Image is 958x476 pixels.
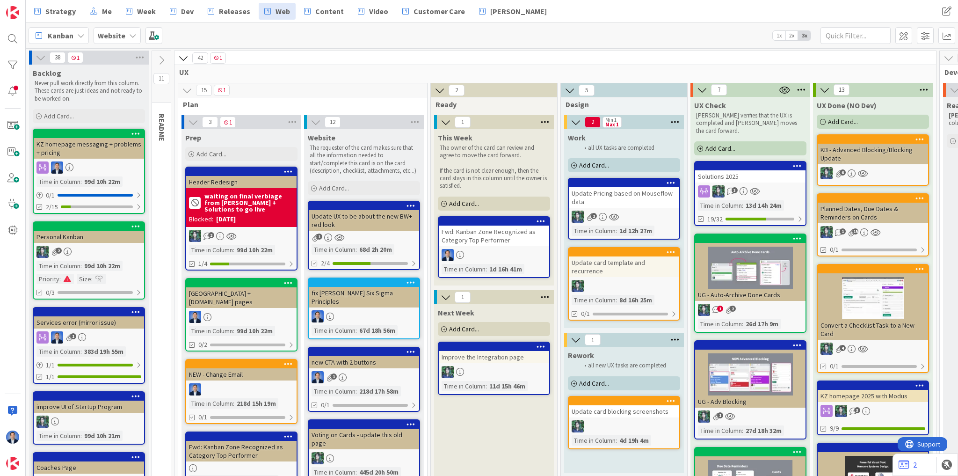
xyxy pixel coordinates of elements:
div: Time in Column [312,386,356,396]
img: DP [51,161,63,174]
div: Size [77,274,91,284]
span: 1 [585,334,601,345]
span: Kanban [48,30,73,41]
span: : [616,226,617,236]
span: : [616,435,617,446]
span: 1 [455,292,471,303]
div: 4d 19h 4m [617,435,651,446]
span: 2 [449,85,464,96]
p: The owner of the card can review and agree to move the card forward. [440,144,548,160]
div: Max 1 [605,122,619,127]
span: 1 [316,234,322,240]
img: CR [36,416,49,428]
div: CR [695,410,806,423]
span: Support [20,1,43,13]
a: Week [120,3,161,20]
span: : [233,326,234,336]
a: 2 [899,459,917,470]
div: CR [569,420,679,432]
span: Work [568,133,586,142]
div: Header Redesign [186,168,297,188]
div: Update card blocking screenshots [569,405,679,417]
div: Time in Column [312,325,356,336]
b: waiting on final verbiage from [PERSON_NAME] + Solutions to go live [204,193,294,212]
span: Add Card... [449,325,479,333]
div: 99d 10h 22m [234,326,275,336]
span: UX Check [694,101,726,110]
input: Quick Filter... [820,27,891,44]
div: Update card blocking screenshots [569,397,679,417]
img: DP [312,310,324,322]
div: Improve the Integration page [439,351,549,363]
div: Time in Column [189,245,233,255]
span: 0/1 [830,245,839,255]
span: 42 [192,52,208,64]
div: Fwd: Kanban Zone Recognized as Category Top Performer [439,226,549,246]
span: 3 [202,117,218,128]
span: 1 [331,373,337,380]
span: 6 [840,169,846,176]
span: Content [315,6,344,17]
div: Update UX to be about the new BW+ red look [309,210,419,231]
div: UG - Auto-Archive Done Cards [695,234,806,301]
img: DP [189,311,201,323]
div: Time in Column [572,435,616,446]
span: 0/1 [198,412,207,422]
div: CR [818,226,928,238]
span: 1 / 1 [46,360,55,370]
span: Rework [568,351,594,360]
span: 15 [196,85,212,96]
span: 2/15 [46,202,58,212]
span: 2 [591,213,597,219]
span: UX [179,67,924,77]
div: 8d 16h 25m [617,295,654,305]
div: [GEOGRAPHIC_DATA] + [DOMAIN_NAME] pages [186,279,297,308]
span: Add Card... [319,184,349,192]
span: : [59,274,61,284]
img: CR [820,226,833,238]
div: fix [PERSON_NAME] Six Sigma Principles [309,287,419,308]
span: README [157,114,167,141]
img: Visit kanbanzone.com [6,6,19,19]
div: 11d 15h 46m [487,381,528,391]
p: The requester of the card makes sure that all the information needed to start/complete this card ... [310,144,418,175]
div: Voting on Cards - update this old page [309,429,419,449]
span: UX Done (NO Dev) [817,101,877,110]
span: Design [566,100,675,109]
span: 1/1 [46,372,55,382]
div: 383d 19h 55m [82,346,126,357]
div: Time in Column [572,295,616,305]
span: 1 [220,117,236,128]
a: Web [259,3,296,20]
span: : [80,176,82,187]
span: : [356,386,357,396]
img: DP [51,331,63,344]
li: all new UX tasks are completed [579,362,679,369]
span: 2x [785,31,798,40]
p: [PERSON_NAME] verifies that the UX is completed and [PERSON_NAME] moves the card forward. [696,112,805,135]
div: Time in Column [36,346,80,357]
div: CR [695,185,806,198]
div: 68d 2h 20m [357,244,394,255]
span: 0 / 1 [46,190,55,200]
span: 0/2 [198,340,207,350]
div: Coaches Page [34,453,144,474]
a: Strategy [29,3,81,20]
span: Strategy [45,6,76,17]
a: Me [84,3,117,20]
div: 0/1 [34,190,144,201]
div: Planned Dates, Due Dates & Reminders on Cards [818,203,928,223]
span: 13 [834,84,849,95]
span: Next Week [438,308,474,317]
span: Website [308,133,335,142]
span: Dev [181,6,194,17]
span: 0/1 [321,400,330,410]
div: KB - Advanced Blocking/Blocking Update [818,135,928,164]
div: Update Pricing based on Mouseflow data [569,187,679,208]
img: CR [36,246,49,258]
div: CR [439,366,549,378]
div: Time in Column [442,381,486,391]
div: Personal Kanban [34,222,144,243]
div: UG - Auto-Archive Done Cards [695,289,806,301]
span: 1x [773,31,785,40]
